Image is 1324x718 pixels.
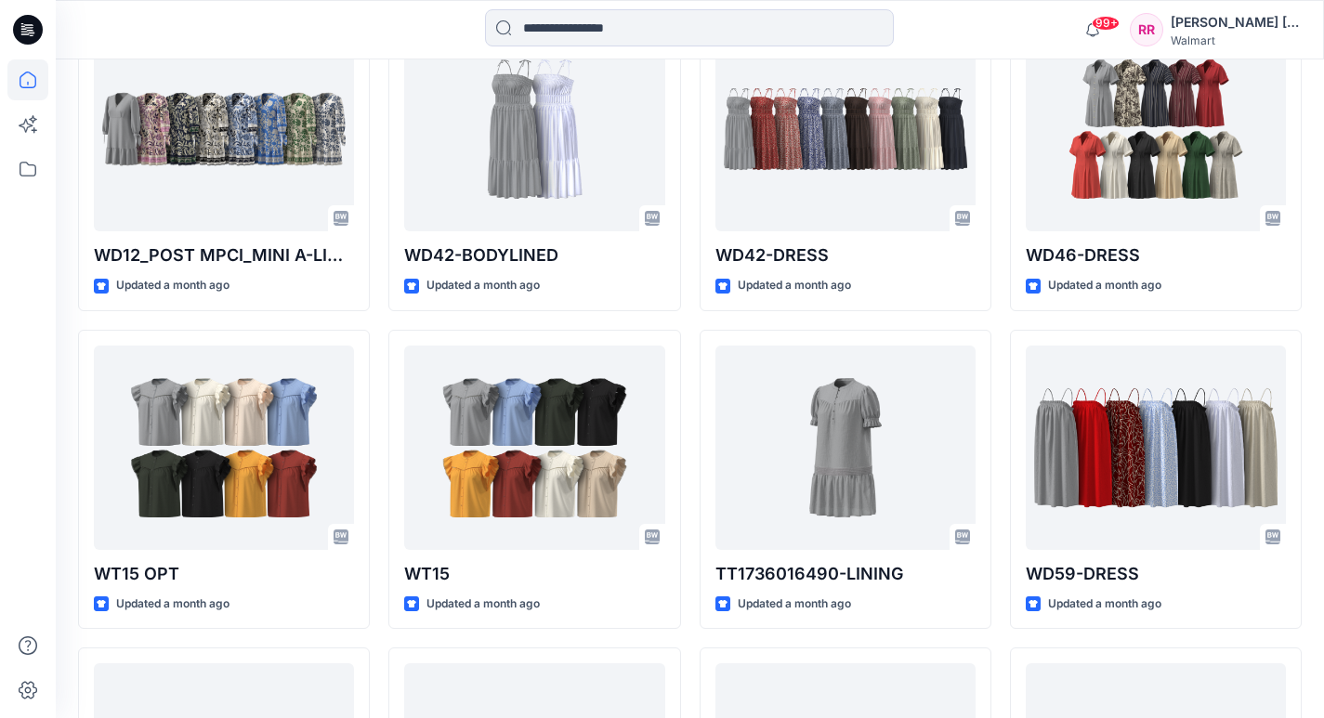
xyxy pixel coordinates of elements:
p: Updated a month ago [1048,594,1161,614]
a: WD12_POST MPCI_MINI A-LINE-BORDER DRESS [94,27,354,231]
a: TT1736016490-LINING [715,346,976,550]
div: RR [1130,13,1163,46]
a: WD42-DRESS [715,27,976,231]
p: WD12_POST MPCI_MINI A-LINE-BORDER DRESS [94,242,354,268]
p: Updated a month ago [738,276,851,295]
p: WD46-DRESS [1026,242,1286,268]
p: Updated a month ago [426,276,540,295]
p: Updated a month ago [426,594,540,614]
p: Updated a month ago [116,276,229,295]
a: WT15 [404,346,664,550]
p: Updated a month ago [738,594,851,614]
p: WD59-DRESS [1026,561,1286,587]
div: Walmart [1171,33,1301,47]
p: TT1736016490-LINING [715,561,976,587]
a: WD46-DRESS [1026,27,1286,231]
div: [PERSON_NAME] [PERSON_NAME] [1171,11,1301,33]
p: WD42-BODYLINED [404,242,664,268]
a: WD59-DRESS [1026,346,1286,550]
p: WD42-DRESS [715,242,976,268]
a: WD42-BODYLINED [404,27,664,231]
a: WT15 OPT [94,346,354,550]
p: WT15 [404,561,664,587]
p: WT15 OPT [94,561,354,587]
span: 99+ [1092,16,1120,31]
p: Updated a month ago [116,594,229,614]
p: Updated a month ago [1048,276,1161,295]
